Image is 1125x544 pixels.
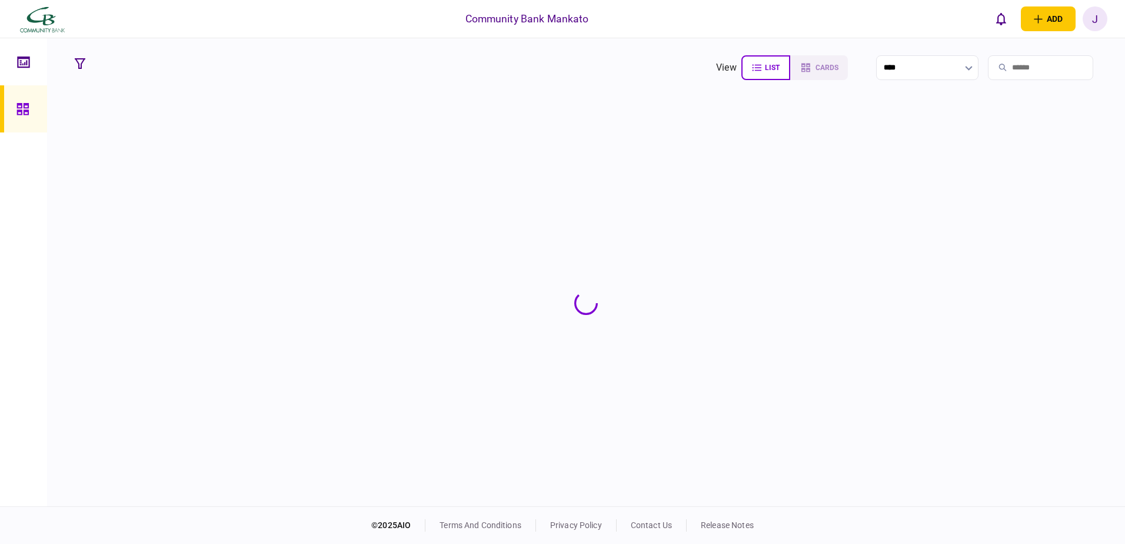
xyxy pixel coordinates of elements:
[989,6,1014,31] button: open notifications list
[631,520,672,530] a: contact us
[741,55,790,80] button: list
[765,64,780,72] span: list
[440,520,521,530] a: terms and conditions
[1021,6,1076,31] button: open adding identity options
[1083,6,1107,31] button: J
[790,55,848,80] button: cards
[716,61,737,75] div: view
[465,11,589,26] div: Community Bank Mankato
[18,4,66,34] img: client company logo
[550,520,602,530] a: privacy policy
[816,64,838,72] span: cards
[371,519,425,532] div: © 2025 AIO
[701,520,754,530] a: release notes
